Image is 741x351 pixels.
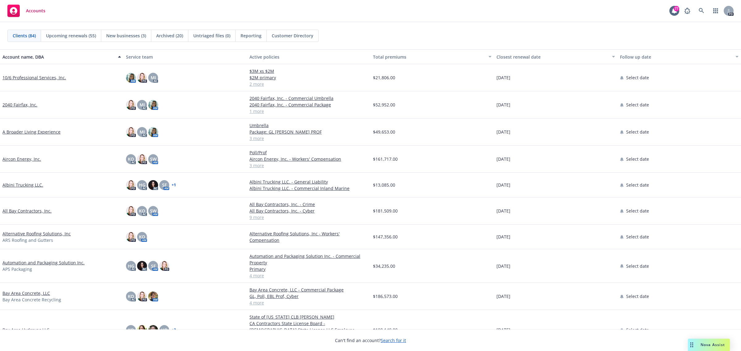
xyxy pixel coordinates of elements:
[5,2,48,19] a: Accounts
[249,253,368,266] a: Automation and Packaging Solution Inc. - Commercial Property
[249,149,368,156] a: Poll/Prof
[496,293,510,299] span: [DATE]
[249,122,368,129] a: Umbrella
[494,49,617,64] button: Closest renewal date
[249,81,368,87] a: 2 more
[137,291,147,301] img: photo
[139,182,145,188] span: HG
[126,180,136,190] img: photo
[496,208,510,214] span: [DATE]
[2,230,71,237] a: Alternative Roofing Solutions, Inc
[156,32,183,39] span: Archived (20)
[128,293,134,299] span: KO
[151,74,156,81] span: MJ
[496,74,510,81] span: [DATE]
[373,74,395,81] span: $21,806.00
[272,32,313,39] span: Customer Directory
[2,156,41,162] a: Aircon Energy, Inc.
[137,154,147,164] img: photo
[249,95,368,101] a: 2040 Fairfax, Inc. - Commercial Umbrella
[249,179,368,185] a: Albini Trucking LLC. - General Liability
[373,233,398,240] span: $147,356.00
[626,208,649,214] span: Select date
[496,101,510,108] span: [DATE]
[249,135,368,142] a: 3 more
[137,73,147,83] img: photo
[373,156,398,162] span: $161,717.00
[2,54,114,60] div: Account name, DBA
[496,263,510,269] span: [DATE]
[126,73,136,83] img: photo
[373,101,395,108] span: $52,952.00
[2,296,61,303] span: Bay Area Concrete Recycling
[496,129,510,135] span: [DATE]
[193,32,230,39] span: Untriaged files (0)
[626,156,649,162] span: Select date
[249,129,368,135] a: Package: GL [PERSON_NAME] PROF
[148,180,158,190] img: photo
[148,325,158,335] img: photo
[249,208,368,214] a: All Bay Contractors, Inc. - Cyber
[249,74,368,81] a: $2M primary
[247,49,371,64] button: Active policies
[2,290,50,296] a: Bay Area Concrete, LLC
[140,129,145,135] span: MJ
[124,49,247,64] button: Service team
[249,293,368,299] a: GL, Poll, EBL Prof, Cyber
[249,185,368,192] a: Albini Trucking LLC. - Commercial Inland Marine
[126,206,136,216] img: photo
[2,74,66,81] a: 10/6 Professional Services, Inc.
[249,230,368,243] a: Alternative Roofing Solutions, Inc - Workers' Compensation
[381,337,406,343] a: Search for it
[373,293,398,299] span: $186,573.00
[148,291,158,301] img: photo
[150,208,157,214] span: SW
[249,108,368,114] a: 1 more
[249,162,368,169] a: 3 more
[128,263,134,269] span: HG
[373,182,395,188] span: $13,085.00
[626,74,649,81] span: Select date
[140,101,145,108] span: MJ
[241,32,262,39] span: Reporting
[2,208,52,214] a: All Bay Contractors, Inc.
[159,261,169,271] img: photo
[695,5,708,17] a: Search
[626,263,649,269] span: Select date
[2,259,85,266] a: Automation and Packaging Solution Inc.
[674,6,679,11] div: 77
[620,54,732,60] div: Follow up date
[2,237,53,243] span: ARS Roofing and Gutters
[126,232,136,242] img: photo
[26,8,45,13] span: Accounts
[496,54,608,60] div: Closest renewal date
[249,314,368,320] a: State of [US_STATE] CLB [PERSON_NAME]
[681,5,693,17] a: Report a Bug
[249,54,368,60] div: Active policies
[2,327,49,333] a: Bay Area Hydrovac LLC
[626,182,649,188] span: Select date
[249,214,368,221] a: 9 more
[496,327,510,333] span: [DATE]
[151,263,156,269] span: SF
[139,233,145,240] span: KO
[626,233,649,240] span: Select date
[496,233,510,240] span: [DATE]
[688,339,730,351] button: Nova Assist
[2,182,43,188] a: Albini Trucking LLC.
[249,266,368,272] a: Primary
[128,327,134,333] span: KO
[496,182,510,188] span: [DATE]
[2,266,32,272] span: APS Packaging
[126,127,136,137] img: photo
[137,261,147,271] img: photo
[137,325,147,335] img: photo
[106,32,146,39] span: New businesses (3)
[626,101,649,108] span: Select date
